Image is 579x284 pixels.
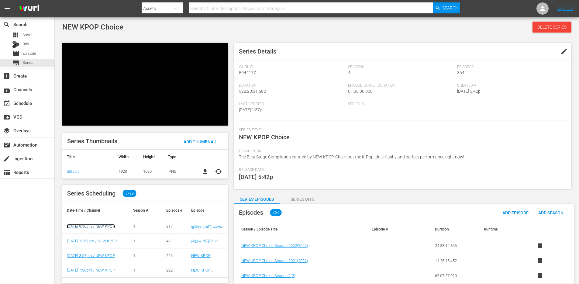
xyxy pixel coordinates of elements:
span: Schedule [3,100,10,107]
span: NEW KPOP Choice [239,133,290,141]
span: Episodes [239,209,263,216]
span: Seasons [348,65,454,70]
span: Series Thumbnails [67,137,117,145]
td: 1920 [114,164,139,179]
span: Asset [22,32,33,38]
th: Height [139,150,163,164]
a: [DATE] 3:57pm / NEW KPOP [67,253,115,258]
th: Runtime [477,221,526,238]
a: @See that?, Love Is Lonely추가@ NEW KPOP Choice: S1 E217 - NMIXX - NEW [DOMAIN_NAME] - SSTV - 202409 [191,224,223,257]
span: 5044177 [239,70,256,75]
span: Reports [3,169,10,176]
span: Search [3,21,10,28]
a: [DATE] 7:36pm / NEW KPOP [67,268,115,272]
div: 1 [133,268,157,272]
td: 24:33:14.866 [428,238,477,253]
span: 4 [348,70,350,75]
div: 222 [166,268,182,272]
span: Add Season [533,210,568,215]
th: Date-Time / Channel [62,202,129,219]
span: Release Date: [239,168,563,172]
span: Create [3,72,10,80]
th: Episode # [364,221,413,238]
div: 1 [133,253,157,258]
span: 528:20:31.582 [239,89,266,94]
span: Series Title: [239,128,563,133]
span: [DATE] 1:37p [239,107,262,112]
span: The Best Stage Compilation curated by NEW KPOP. Check out the K-Pop Idols' flashy and perfect per... [239,154,464,159]
a: @순서바꾸기@ NEW KPOP Choice: S1 E43 - TWICE - 202312 [191,239,221,258]
button: Search [433,2,460,13]
img: ans4CAIJ8jUAAAAAAAAAAAAAAAAAAAAAAAAgQb4GAAAAAAAAAAAAAAAAAAAAAAAAJMjXAAAAAAAAAAAAAAAAAAAAAAAAgAT5G... [15,2,44,16]
span: Delete Series [532,25,571,29]
a: file_download [202,168,209,175]
div: 1 [133,239,157,243]
button: Add Episode [498,207,533,218]
td: 62:07:27.910 [428,268,477,283]
span: delete [536,257,544,264]
a: Sign Out [557,6,573,11]
span: 01:30:00.000 [348,89,373,94]
td: 11:26:15.452 [428,253,477,268]
span: NEW KPOP Choice [62,23,123,31]
span: Search [442,2,458,13]
span: 364 [270,209,281,216]
button: Add Season [533,207,568,218]
th: Width [114,150,139,164]
span: Episode [22,50,36,57]
span: delete [536,242,544,249]
div: Bits [12,41,19,48]
a: NEW KPOP Choice Season 2022(2022) [241,243,308,248]
span: Ingestion [3,155,10,162]
div: 43 [166,239,182,243]
span: menu [4,5,11,12]
span: Description: [239,149,563,154]
span: 3799 [123,190,136,197]
div: Series Episodes [234,192,280,206]
span: Series ID [348,102,454,107]
span: NEW KPOP Choice Season 2022 ( 2022 ) [241,243,308,248]
span: Series Details [239,48,276,55]
span: [DATE] 5:42p [457,89,481,94]
a: NEW KPOP Choice Season 2021(2021) [241,258,308,263]
th: Episode [187,202,228,219]
button: Delete Series [532,22,571,33]
span: Series Scheduling [67,190,115,197]
span: Wurl Id [239,65,345,70]
button: delete [533,268,547,283]
button: delete [533,253,547,268]
button: Series Episodes [234,192,280,204]
span: Overlays [3,127,10,134]
button: Series Bits [280,192,325,204]
td: 1080 [139,164,163,179]
th: Season # [129,202,162,219]
span: Bits [22,41,29,47]
a: NEW KPOP Choice Season 2(2) [241,273,295,278]
div: 226 [166,253,182,258]
span: NEW KPOP Choice Season 2 ( 2 ) [241,273,295,278]
button: delete [533,238,547,253]
a: default [67,169,79,174]
span: Channels [3,86,10,93]
span: Duration [239,83,345,88]
div: Series Bits [280,192,325,206]
a: [DATE] 9:16am / NEW KPOP [67,224,115,229]
span: Add Episode [498,210,533,215]
span: NEW KPOP Choice Season 2021 ( 2021 ) [241,258,308,263]
span: delete [536,272,544,279]
button: edit [557,44,571,59]
span: Episodes [457,65,563,70]
span: Episode Target Duration [348,83,454,88]
span: Last Updated [239,102,345,107]
a: [DATE] 12:57pm / NEW KPOP [67,239,117,243]
span: 364 [457,70,464,75]
th: Episode # [162,202,187,219]
span: Created At [457,83,563,88]
button: cached [215,168,222,175]
span: [DATE] 5:42p [239,173,273,181]
div: 1 [133,224,157,229]
span: Automation [3,141,10,149]
span: edit [560,48,568,55]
